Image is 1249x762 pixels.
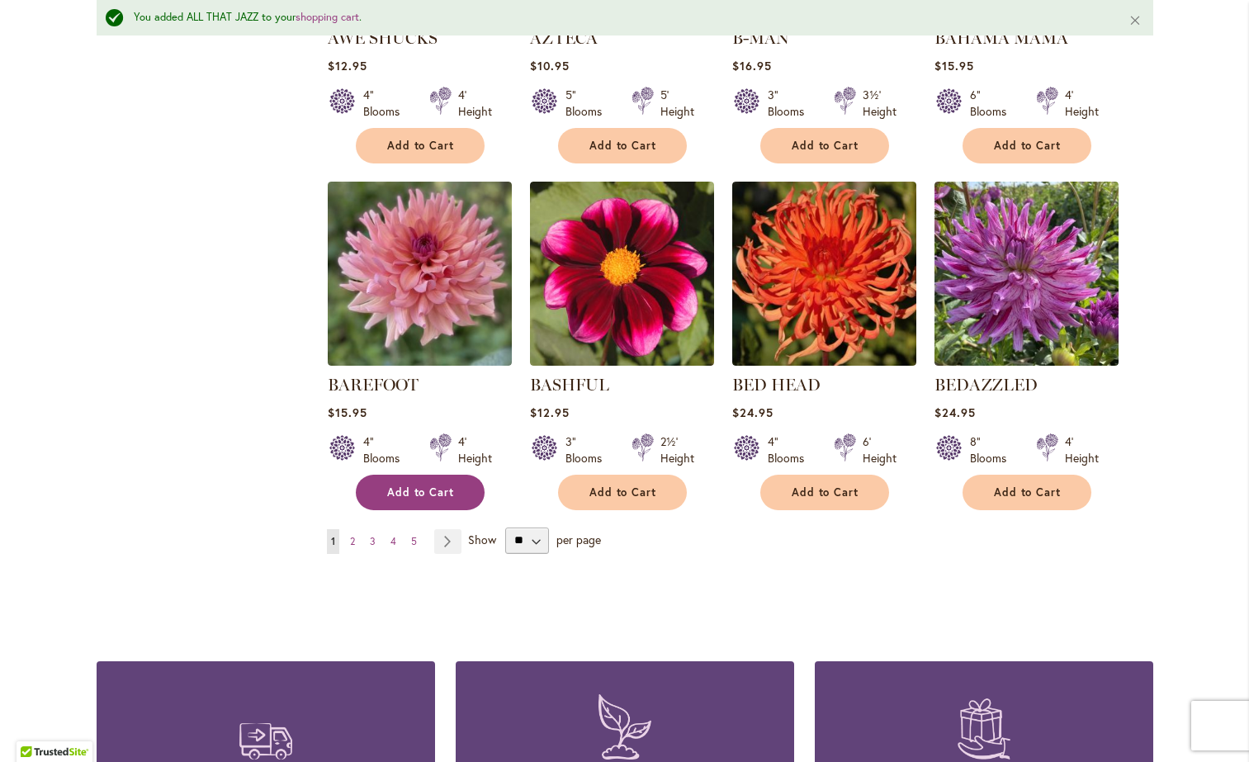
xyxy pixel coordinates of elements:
[792,485,859,499] span: Add to Cart
[328,58,367,73] span: $12.95
[530,405,570,420] span: $12.95
[370,535,376,547] span: 3
[934,182,1119,366] img: Bedazzled
[970,433,1016,466] div: 8" Blooms
[934,353,1119,369] a: Bedazzled
[458,433,492,466] div: 4' Height
[386,529,400,554] a: 4
[970,87,1016,120] div: 6" Blooms
[134,10,1104,26] div: You added ALL THAT JAZZ to your .
[296,10,359,24] a: shopping cart
[350,535,355,547] span: 2
[1065,87,1099,120] div: 4' Height
[458,87,492,120] div: 4' Height
[558,128,687,163] button: Add to Cart
[363,87,409,120] div: 4" Blooms
[530,58,570,73] span: $10.95
[994,139,1062,153] span: Add to Cart
[934,375,1038,395] a: BEDAZZLED
[994,485,1062,499] span: Add to Cart
[328,405,367,420] span: $15.95
[863,433,897,466] div: 6' Height
[328,28,438,48] a: AWE SHUCKS
[387,139,455,153] span: Add to Cart
[328,353,512,369] a: BAREFOOT
[556,531,601,547] span: per page
[963,475,1091,510] button: Add to Cart
[328,375,419,395] a: BAREFOOT
[331,535,335,547] span: 1
[732,405,774,420] span: $24.95
[565,87,612,120] div: 5" Blooms
[660,87,694,120] div: 5' Height
[407,529,421,554] a: 5
[934,58,974,73] span: $15.95
[660,433,694,466] div: 2½' Height
[732,182,916,366] img: BED HEAD
[732,353,916,369] a: BED HEAD
[390,535,396,547] span: 4
[760,128,889,163] button: Add to Cart
[760,475,889,510] button: Add to Cart
[792,139,859,153] span: Add to Cart
[565,433,612,466] div: 3" Blooms
[863,87,897,120] div: 3½' Height
[934,28,1068,48] a: BAHAMA MAMA
[346,529,359,554] a: 2
[363,433,409,466] div: 4" Blooms
[558,475,687,510] button: Add to Cart
[356,475,485,510] button: Add to Cart
[732,58,772,73] span: $16.95
[328,182,512,366] img: BAREFOOT
[356,128,485,163] button: Add to Cart
[411,535,417,547] span: 5
[1065,433,1099,466] div: 4' Height
[530,353,714,369] a: BASHFUL
[530,375,609,395] a: BASHFUL
[366,529,380,554] a: 3
[768,87,814,120] div: 3" Blooms
[530,182,714,366] img: BASHFUL
[589,485,657,499] span: Add to Cart
[963,128,1091,163] button: Add to Cart
[530,28,598,48] a: AZTECA
[732,375,821,395] a: BED HEAD
[589,139,657,153] span: Add to Cart
[768,433,814,466] div: 4" Blooms
[934,405,976,420] span: $24.95
[732,28,789,48] a: B-MAN
[12,703,59,750] iframe: Launch Accessibility Center
[468,531,496,547] span: Show
[387,485,455,499] span: Add to Cart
